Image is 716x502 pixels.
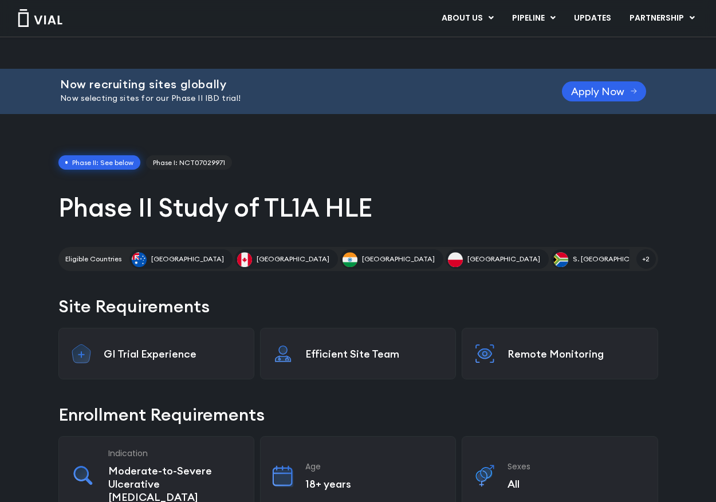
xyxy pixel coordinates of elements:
[58,155,141,170] span: Phase II: See below
[503,9,564,28] a: PIPELINEMenu Toggle
[362,254,435,264] span: [GEOGRAPHIC_DATA]
[237,252,252,267] img: Canada
[432,9,502,28] a: ABOUT USMenu Toggle
[151,254,224,264] span: [GEOGRAPHIC_DATA]
[104,347,242,360] p: GI Trial Experience
[305,347,444,360] p: Efficient Site Team
[565,9,620,28] a: UPDATES
[60,92,533,105] p: Now selecting sites for our Phase II IBD trial!
[58,402,658,427] h2: Enrollment Requirements
[448,252,463,267] img: Poland
[573,254,654,264] span: S. [GEOGRAPHIC_DATA]
[508,347,646,360] p: Remote Monitoring
[65,254,121,264] h2: Eligible Countries
[343,252,357,267] img: India
[553,252,568,267] img: S. Africa
[58,191,658,224] h1: Phase II Study of TL1A HLE
[60,78,533,91] h2: Now recruiting sites globally
[636,249,656,269] span: +2
[17,9,63,27] img: Vial Logo
[58,294,658,319] h2: Site Requirements
[257,254,329,264] span: [GEOGRAPHIC_DATA]
[305,461,444,472] h3: Age
[508,461,646,472] h3: Sexes
[146,155,232,170] a: Phase I: NCT07029971
[508,477,646,491] p: All
[108,448,242,458] h3: Indication
[571,87,624,96] span: Apply Now
[620,9,704,28] a: PARTNERSHIPMenu Toggle
[305,477,444,491] p: 18+ years
[132,252,147,267] img: Australia
[562,81,646,101] a: Apply Now
[467,254,540,264] span: [GEOGRAPHIC_DATA]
